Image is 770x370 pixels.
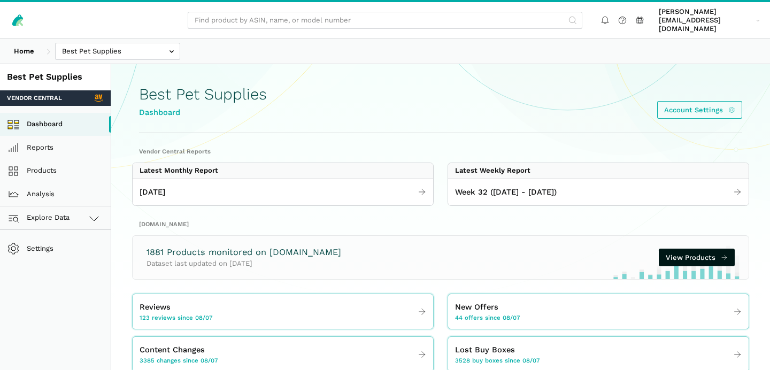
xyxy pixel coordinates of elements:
a: [PERSON_NAME][EMAIL_ADDRESS][DOMAIN_NAME] [656,6,764,35]
span: Explore Data [11,212,70,225]
a: Week 32 ([DATE] - [DATE]) [448,183,749,202]
span: Reviews [140,301,171,313]
a: [DATE] [133,183,433,202]
span: Content Changes [140,344,205,356]
span: 44 offers since 08/07 [455,313,520,322]
input: Best Pet Supplies [55,43,180,60]
a: Reviews 123 reviews since 08/07 [133,298,433,326]
span: [PERSON_NAME][EMAIL_ADDRESS][DOMAIN_NAME] [659,7,752,34]
div: Latest Monthly Report [140,166,218,175]
div: Latest Weekly Report [455,166,530,175]
h3: 1881 Products monitored on [DOMAIN_NAME] [147,246,341,259]
p: Dataset last updated on [DATE] [147,258,341,269]
span: Week 32 ([DATE] - [DATE]) [455,186,557,198]
a: Home [7,43,41,60]
span: 3528 buy boxes since 08/07 [455,356,540,365]
h2: [DOMAIN_NAME] [139,220,742,228]
div: Dashboard [139,106,267,119]
input: Find product by ASIN, name, or model number [188,12,582,29]
span: View Products [666,252,715,263]
span: New Offers [455,301,498,313]
span: 3385 changes since 08/07 [140,356,218,365]
h2: Vendor Central Reports [139,147,742,156]
span: Vendor Central [7,94,62,102]
span: [DATE] [140,186,165,198]
h1: Best Pet Supplies [139,86,267,103]
a: New Offers 44 offers since 08/07 [448,298,749,326]
a: View Products [659,249,735,266]
span: Lost Buy Boxes [455,344,515,356]
a: Account Settings [657,101,742,119]
a: Content Changes 3385 changes since 08/07 [133,341,433,368]
a: Lost Buy Boxes 3528 buy boxes since 08/07 [448,341,749,368]
div: Best Pet Supplies [7,71,104,83]
span: 123 reviews since 08/07 [140,313,213,322]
